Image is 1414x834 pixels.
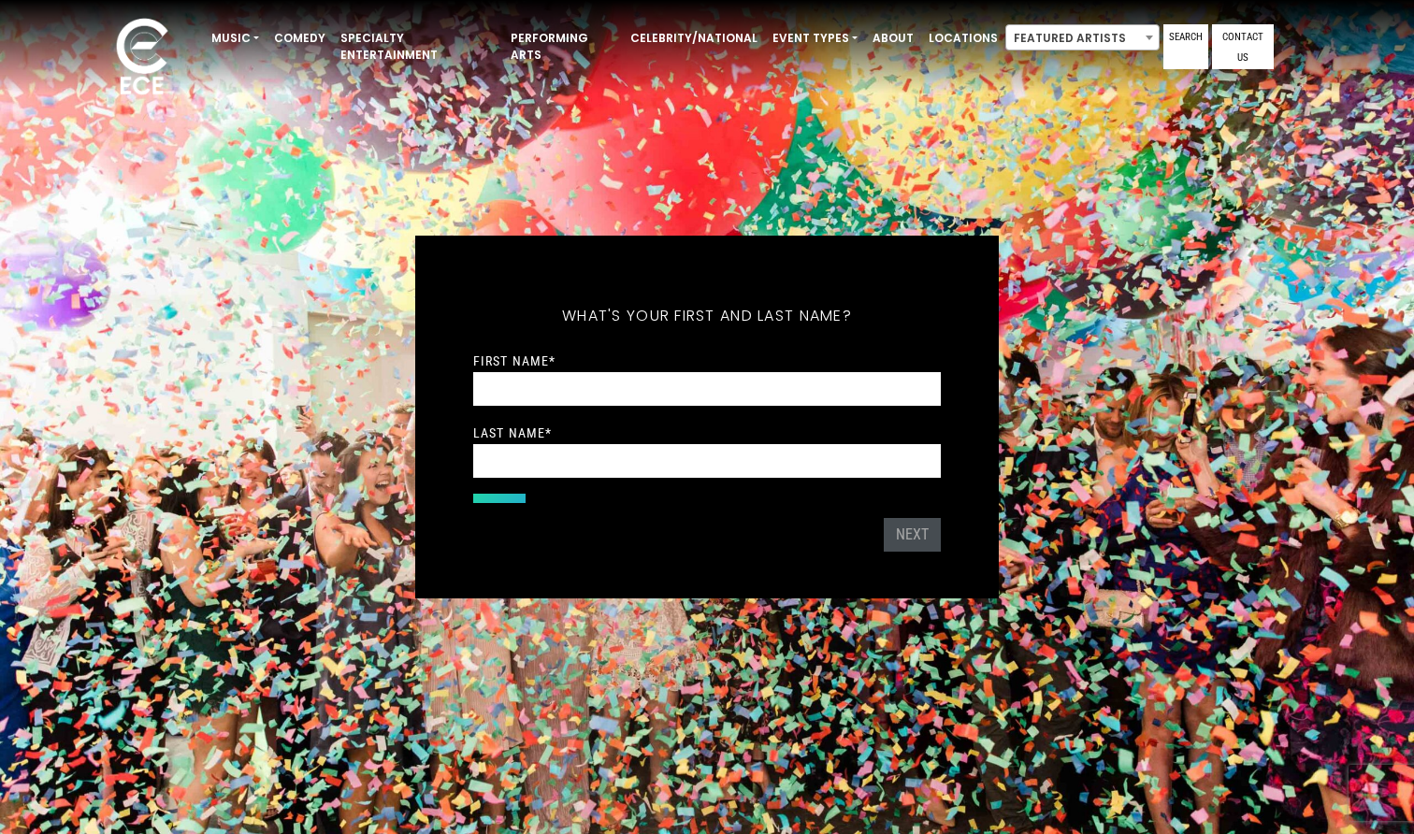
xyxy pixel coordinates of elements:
[267,22,333,54] a: Comedy
[765,22,865,54] a: Event Types
[623,22,765,54] a: Celebrity/National
[204,22,267,54] a: Music
[1212,24,1274,69] a: Contact Us
[1006,25,1159,51] span: Featured Artists
[95,13,189,104] img: ece_new_logo_whitev2-1.png
[921,22,1005,54] a: Locations
[1005,24,1160,50] span: Featured Artists
[333,22,503,71] a: Specialty Entertainment
[503,22,623,71] a: Performing Arts
[473,352,555,369] label: First Name
[1163,24,1208,69] a: Search
[865,22,921,54] a: About
[473,424,552,441] label: Last Name
[473,282,941,350] h5: What's your first and last name?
